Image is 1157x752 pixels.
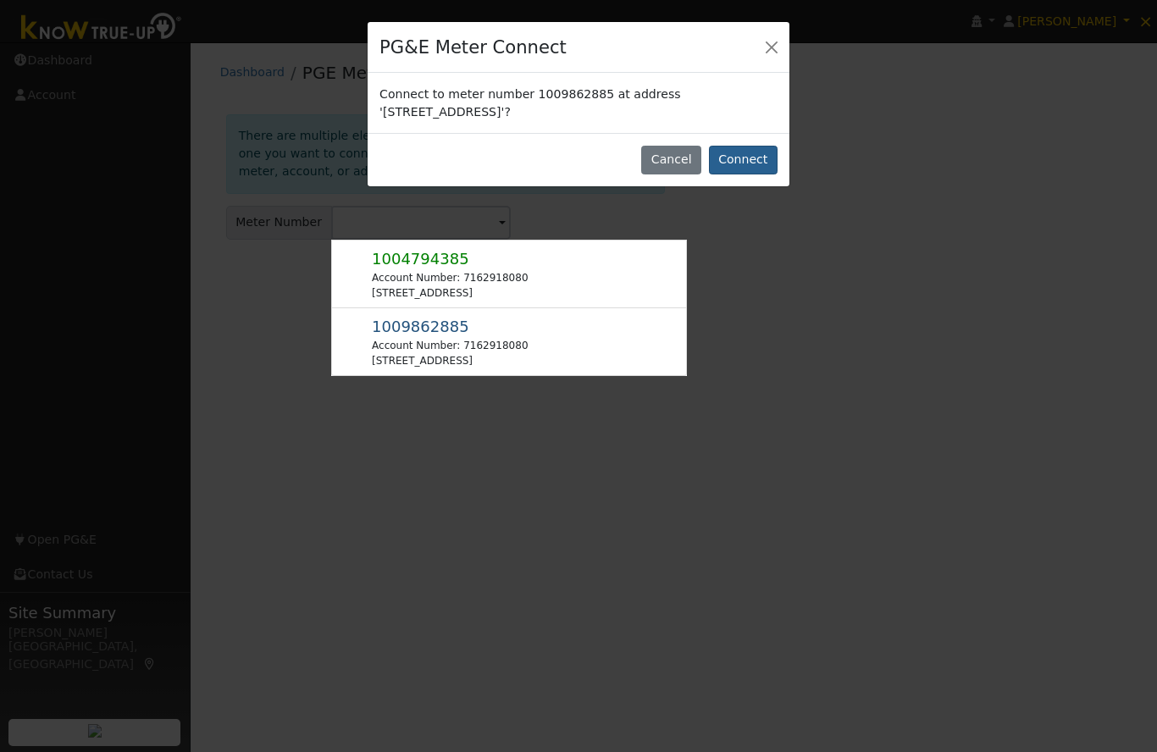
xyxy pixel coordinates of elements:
div: [STREET_ADDRESS] [372,353,528,368]
div: Account Number: 7162918080 [372,338,528,353]
span: 1009862885 [372,318,469,335]
div: Account Number: 7162918080 [372,270,528,285]
button: Close [760,35,783,58]
span: Usage Point: 0652441255 [372,253,469,267]
div: [STREET_ADDRESS] [372,285,528,301]
button: Cancel [641,146,701,174]
span: Usage Point: 7266492833 [372,321,469,335]
div: Connect to meter number 1009862885 at address '[STREET_ADDRESS]'? [368,73,789,132]
h4: PG&E Meter Connect [379,34,567,61]
span: 1004794385 [372,250,469,268]
button: Connect [709,146,778,174]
